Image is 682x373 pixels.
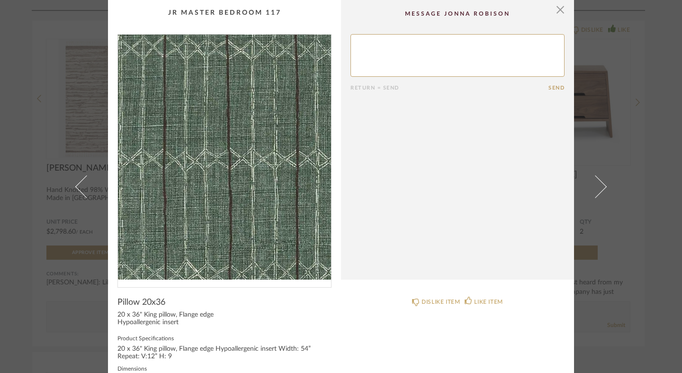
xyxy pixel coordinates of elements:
div: 20 x 36" King pillow, Flange edge Hypoallergenic insert Width: 54” Repeat: V:12” H: 9 [117,346,332,361]
label: Product Specifications [117,334,332,342]
label: Dimensions [117,364,174,372]
button: Send [548,85,565,91]
div: 20 x 36" King pillow, Flange edge Hypoallergenic insert [117,311,332,327]
div: Return = Send [350,85,548,91]
div: 0 [118,35,331,280]
div: DISLIKE ITEM [422,297,460,307]
img: 1b44fe8e-5076-4f01-85f4-5a6c101a2f61_1000x1000.jpg [118,35,331,280]
span: Pillow 20x36 [117,297,165,308]
div: LIKE ITEM [474,297,503,307]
